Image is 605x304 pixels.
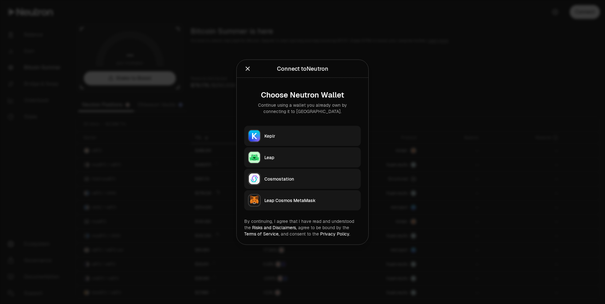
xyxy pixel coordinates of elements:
a: Risks and Disclaimers, [252,224,297,230]
div: Leap Cosmos MetaMask [264,197,357,203]
button: Close [244,64,251,73]
button: CosmostationCosmostation [244,169,361,189]
button: KeplrKeplr [244,126,361,146]
div: Connect to Neutron [277,64,328,73]
img: Leap [249,152,260,163]
button: Leap Cosmos MetaMaskLeap Cosmos MetaMask [244,190,361,210]
div: Leap [264,154,357,160]
a: Terms of Service, [244,231,279,236]
img: Leap Cosmos MetaMask [249,194,260,206]
div: Choose Neutron Wallet [249,90,356,99]
div: Keplr [264,133,357,139]
img: Cosmostation [249,173,260,184]
div: By continuing, I agree that I have read and understood the agree to be bound by the and consent t... [244,218,361,237]
div: Cosmostation [264,176,357,182]
a: Privacy Policy. [320,231,350,236]
button: LeapLeap [244,147,361,167]
div: Continue using a wallet you already own by connecting it to [GEOGRAPHIC_DATA]. [249,102,356,114]
img: Keplr [249,130,260,141]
